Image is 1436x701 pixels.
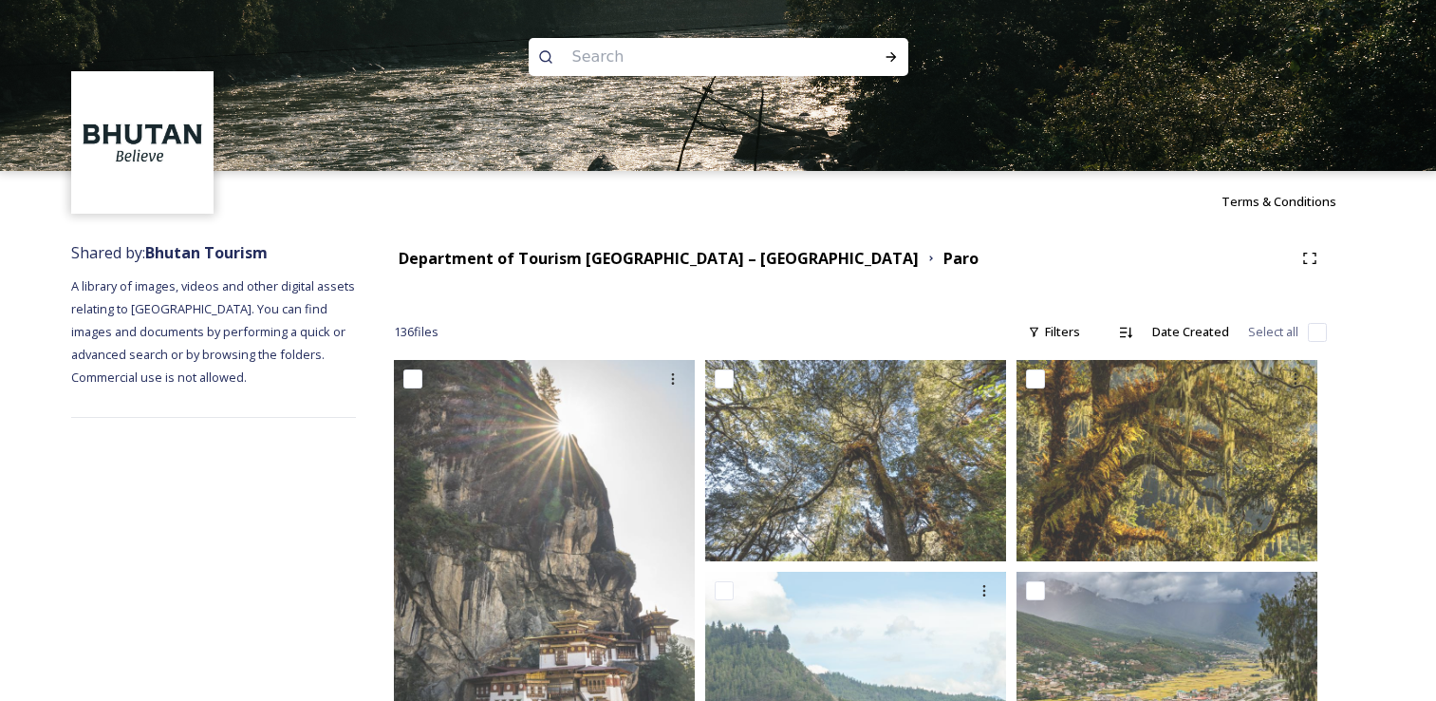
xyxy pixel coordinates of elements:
[1222,190,1365,213] a: Terms & Conditions
[399,248,919,269] strong: Department of Tourism [GEOGRAPHIC_DATA] – [GEOGRAPHIC_DATA]
[705,360,1006,560] img: By Marcus Westberg _ Paro _ 2023_36.jpg
[71,242,268,263] span: Shared by:
[1248,323,1298,341] span: Select all
[394,323,438,341] span: 136 file s
[1222,193,1336,210] span: Terms & Conditions
[1143,313,1239,350] div: Date Created
[71,277,358,386] span: A library of images, videos and other digital assets relating to [GEOGRAPHIC_DATA]. You can find ...
[563,36,823,78] input: Search
[1018,313,1090,350] div: Filters
[1016,360,1317,560] img: By Marcus Westberg _ Paro _ 2023_26.jpg
[145,242,268,263] strong: Bhutan Tourism
[943,248,979,269] strong: Paro
[74,74,212,212] img: BT_Logo_BB_Lockup_CMYK_High%2520Res.jpg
